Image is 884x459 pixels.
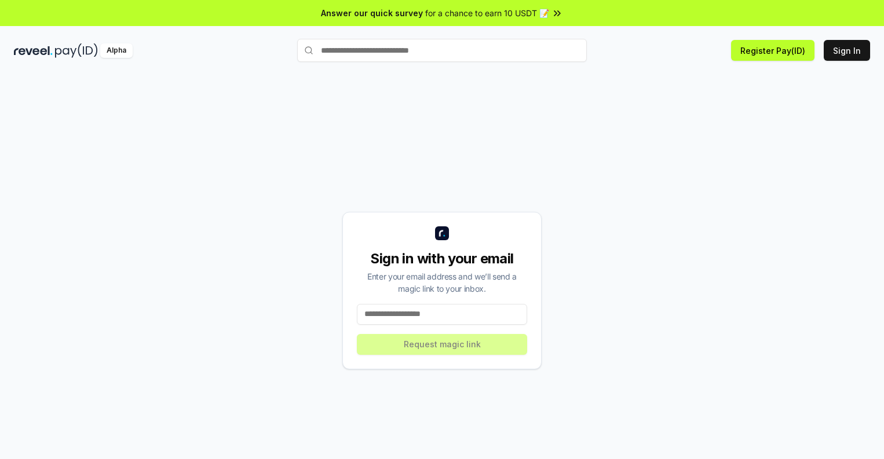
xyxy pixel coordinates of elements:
button: Register Pay(ID) [731,40,814,61]
span: for a chance to earn 10 USDT 📝 [425,7,549,19]
img: reveel_dark [14,43,53,58]
div: Enter your email address and we’ll send a magic link to your inbox. [357,270,527,295]
img: logo_small [435,226,449,240]
img: pay_id [55,43,98,58]
span: Answer our quick survey [321,7,423,19]
button: Sign In [824,40,870,61]
div: Sign in with your email [357,249,527,268]
div: Alpha [100,43,133,58]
